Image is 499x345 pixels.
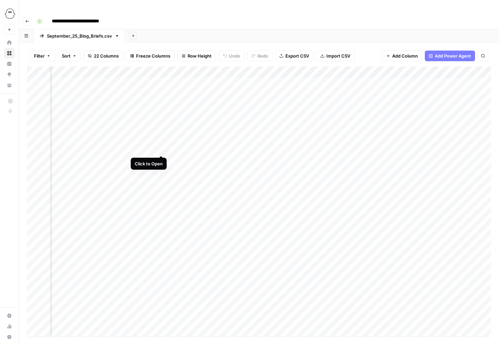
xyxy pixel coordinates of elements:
button: 22 Columns [83,51,123,61]
span: Redo [257,53,268,59]
span: Freeze Columns [136,53,170,59]
a: Your Data [4,80,15,90]
span: Undo [229,53,240,59]
a: Browse [4,48,15,59]
span: Add Power Agent [435,53,471,59]
button: Add Power Agent [425,51,475,61]
a: Opportunities [4,69,15,80]
button: Help + Support [4,332,15,342]
a: Insights [4,59,15,69]
span: Add Column [392,53,418,59]
a: Settings [4,310,15,321]
a: Home [4,37,15,48]
span: Filter [34,53,45,59]
div: Click to Open [135,160,163,167]
button: Freeze Columns [126,51,175,61]
img: PhantomBuster Logo [4,8,16,20]
span: 22 Columns [94,53,119,59]
a: September_25_Blog_Briefs.csv [34,29,125,43]
span: Export CSV [285,53,309,59]
span: Sort [62,53,71,59]
button: Import CSV [316,51,355,61]
button: Sort [58,51,81,61]
span: Row Height [188,53,212,59]
button: Undo [219,51,245,61]
button: Redo [247,51,272,61]
div: September_25_Blog_Briefs.csv [47,33,112,39]
button: Export CSV [275,51,313,61]
span: Import CSV [326,53,350,59]
button: Add Column [382,51,422,61]
button: Row Height [177,51,216,61]
button: Filter [30,51,55,61]
button: Workspace: PhantomBuster [4,5,15,22]
a: Usage [4,321,15,332]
